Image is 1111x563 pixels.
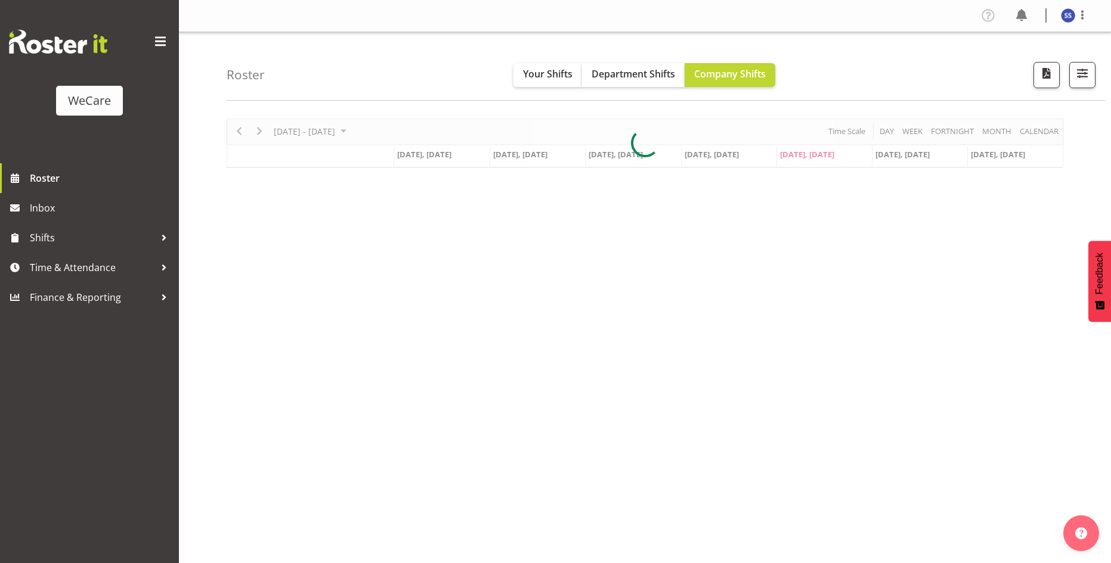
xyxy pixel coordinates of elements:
[30,169,173,187] span: Roster
[582,63,685,87] button: Department Shifts
[685,63,775,87] button: Company Shifts
[1094,253,1105,294] span: Feedback
[30,199,173,217] span: Inbox
[1033,62,1060,88] button: Download a PDF of the roster according to the set date range.
[30,288,155,306] span: Finance & Reporting
[30,229,155,247] span: Shifts
[227,68,265,82] h4: Roster
[1069,62,1095,88] button: Filter Shifts
[523,67,572,80] span: Your Shifts
[1061,8,1075,23] img: sara-sherwin11955.jpg
[68,92,111,110] div: WeCare
[9,30,107,54] img: Rosterit website logo
[694,67,766,80] span: Company Shifts
[513,63,582,87] button: Your Shifts
[1088,241,1111,322] button: Feedback - Show survey
[30,259,155,276] span: Time & Attendance
[592,67,675,80] span: Department Shifts
[1075,527,1087,539] img: help-xxl-2.png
